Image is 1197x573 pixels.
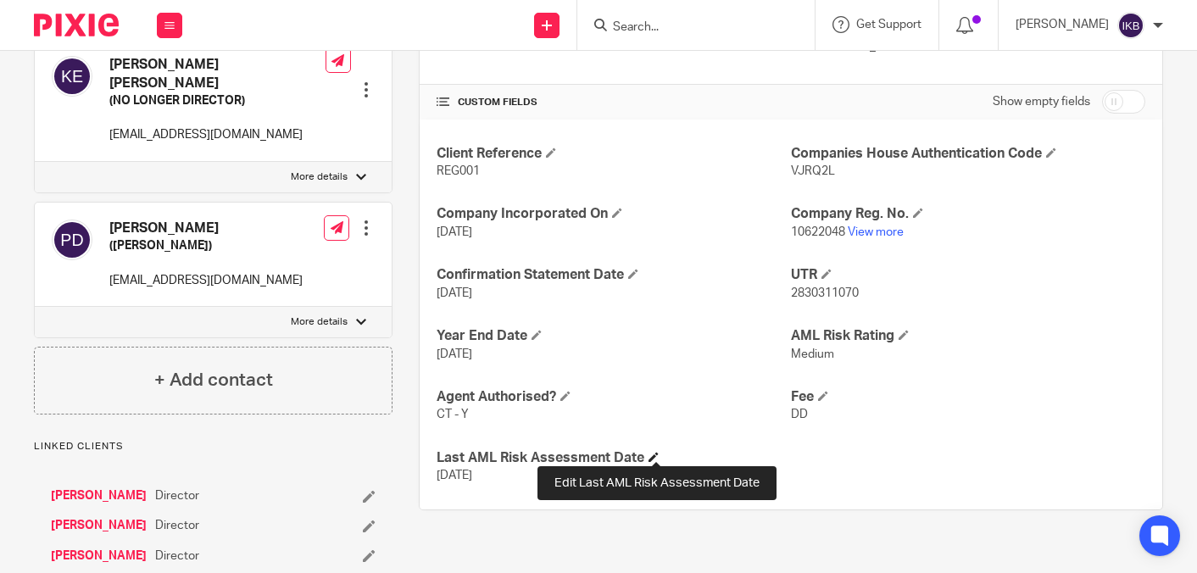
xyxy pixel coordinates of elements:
span: CT - Y [437,409,469,420]
h4: [PERSON_NAME] [109,220,303,237]
a: View more [848,226,904,238]
h4: Fee [791,388,1145,406]
span: 2830311070 [791,287,859,299]
p: Linked clients [34,440,393,453]
h4: Agent Authorised? [437,388,791,406]
p: More details [291,170,348,184]
span: [DATE] [437,470,472,481]
span: Director [155,487,199,504]
h5: (NO LONGER DIRECTOR) [109,92,326,109]
span: VJRQ2L [791,165,835,177]
h5: ([PERSON_NAME]) [109,237,303,254]
input: Search [611,20,764,36]
a: [PERSON_NAME] [51,487,147,504]
img: svg%3E [52,220,92,260]
h4: Year End Date [437,327,791,345]
h4: UTR [791,266,1145,284]
span: REG001 [437,165,480,177]
p: [EMAIL_ADDRESS][DOMAIN_NAME] [109,126,326,143]
p: [EMAIL_ADDRESS][DOMAIN_NAME] [109,272,303,289]
img: svg%3E [1117,12,1144,39]
a: [PERSON_NAME] [51,548,147,565]
p: [PERSON_NAME] [1016,16,1109,33]
span: 10622048 [791,226,845,238]
h4: + Add contact [154,367,273,393]
h4: Company Reg. No. [791,205,1145,223]
img: Pixie [34,14,119,36]
span: [DATE] [437,226,472,238]
h4: AML Risk Rating [791,327,1145,345]
h4: Company Incorporated On [437,205,791,223]
h4: Companies House Authentication Code [791,145,1145,163]
h4: CUSTOM FIELDS [437,96,791,109]
span: [DATE] [437,287,472,299]
h4: [PERSON_NAME] [PERSON_NAME] [109,56,326,92]
a: [PERSON_NAME] [51,517,147,534]
span: DD [791,409,808,420]
h4: Client Reference [437,145,791,163]
span: Director [155,517,199,534]
label: Show empty fields [993,93,1090,110]
h4: Confirmation Statement Date [437,266,791,284]
span: Get Support [856,19,921,31]
span: Director [155,548,199,565]
span: Medium [791,348,834,360]
h4: Last AML Risk Assessment Date [437,449,791,467]
p: More details [291,315,348,329]
span: [DATE] [437,348,472,360]
img: svg%3E [52,56,92,97]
